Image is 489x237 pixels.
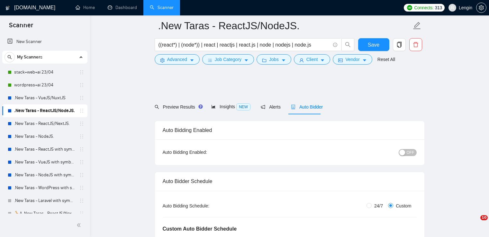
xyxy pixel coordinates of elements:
[79,70,84,75] span: holder
[476,3,486,13] button: setting
[79,160,84,165] span: holder
[338,58,343,63] span: idcard
[414,4,433,11] span: Connects:
[155,54,200,65] button: settingAdvancedcaret-down
[261,105,265,109] span: notification
[333,54,372,65] button: idcardVendorcaret-down
[14,79,75,92] a: wordpress+ai 23/04
[79,172,84,178] span: holder
[345,56,359,63] span: Vendor
[155,105,159,109] span: search
[14,207,75,220] a: 🦒A .New Taras - ReactJS/NextJS usual 23/04
[198,104,204,110] div: Tooltip anchor
[372,202,385,209] span: 24/7
[377,56,395,63] a: Reset All
[14,156,75,169] a: .New Taras - VueJS with symbols
[14,117,75,130] a: .New Taras - ReactJS/NextJS.
[79,83,84,88] span: holder
[261,104,281,110] span: Alerts
[14,181,75,194] a: .New Taras - WordPress with symbols
[79,185,84,190] span: holder
[17,51,42,64] span: My Scanners
[467,215,483,231] iframe: Intercom live chat
[368,41,379,49] span: Save
[4,21,38,34] span: Scanner
[79,198,84,203] span: holder
[262,58,267,63] span: folder
[413,22,421,30] span: edit
[5,52,15,62] button: search
[79,108,84,113] span: holder
[333,43,337,47] span: info-circle
[14,143,75,156] a: .New Taras - ReactJS with symbols
[291,105,295,109] span: robot
[77,222,83,228] span: double-left
[79,95,84,101] span: holder
[409,38,422,51] button: delete
[393,38,406,51] button: copy
[14,66,75,79] a: stack+web+ai 23/04
[163,172,417,190] div: Auto Bidder Schedule
[236,103,250,110] span: NEW
[342,42,354,48] span: search
[320,58,325,63] span: caret-down
[358,38,389,51] button: Save
[435,4,442,11] span: 313
[291,104,323,110] span: Auto Bidder
[257,54,291,65] button: folderJobscaret-down
[2,35,87,48] li: New Scanner
[14,194,75,207] a: .New Taras - Laravel with symbols
[393,202,414,209] span: Custom
[407,5,412,10] img: upwork-logo.png
[215,56,241,63] span: Job Category
[158,41,330,49] input: Search Freelance Jobs...
[244,58,249,63] span: caret-down
[5,55,14,59] span: search
[79,211,84,216] span: holder
[362,58,367,63] span: caret-down
[5,3,10,13] img: logo
[163,121,417,139] div: Auto Bidding Enabled
[108,5,137,10] a: dashboardDashboard
[306,56,318,63] span: Client
[76,5,95,10] a: homeHome
[480,215,488,220] span: 10
[208,58,212,63] span: bars
[407,149,414,156] span: OFF
[163,225,237,233] h5: Custom Auto Bidder Schedule
[167,56,187,63] span: Advanced
[155,104,201,110] span: Preview Results
[160,58,165,63] span: setting
[393,42,405,48] span: copy
[150,5,174,10] a: searchScanner
[341,38,354,51] button: search
[476,5,486,10] a: setting
[269,56,279,63] span: Jobs
[158,18,412,34] input: Scanner name...
[163,202,247,209] div: Auto Bidding Schedule:
[79,121,84,126] span: holder
[450,5,455,10] span: user
[294,54,331,65] button: userClientcaret-down
[14,130,75,143] a: .New Taras - NodeJS.
[79,134,84,139] span: holder
[163,149,247,156] div: Auto Bidding Enabled:
[410,42,422,48] span: delete
[202,54,254,65] button: barsJob Categorycaret-down
[14,92,75,104] a: .New Taras - VueJS/NuxtJS
[211,104,216,109] span: area-chart
[281,58,286,63] span: caret-down
[7,35,82,48] a: New Scanner
[299,58,304,63] span: user
[14,169,75,181] a: .New Taras - NodeJS with symbols
[79,147,84,152] span: holder
[190,58,194,63] span: caret-down
[14,104,75,117] a: .New Taras - ReactJS/NodeJS.
[211,104,250,109] span: Insights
